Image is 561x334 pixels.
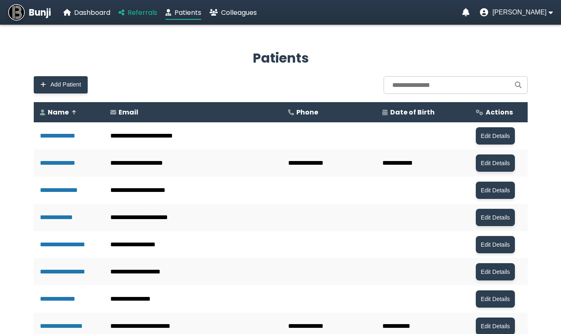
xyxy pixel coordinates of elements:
a: Patients [165,7,201,18]
span: Referrals [128,8,157,17]
span: Bunji [29,6,51,19]
button: Edit [476,182,515,199]
button: Edit [476,263,515,280]
h2: Patients [34,48,528,68]
th: Date of Birth [376,102,470,122]
a: Notifications [462,8,470,16]
th: Phone [282,102,377,122]
span: Dashboard [74,8,110,17]
img: Bunji Dental Referral Management [8,4,25,21]
button: Edit [476,236,515,253]
span: Add Patient [51,81,81,88]
a: Referrals [119,7,157,18]
button: Edit [476,154,515,172]
th: Actions [470,102,527,122]
button: Edit [476,127,515,145]
a: Bunji [8,4,51,21]
span: Patients [175,8,201,17]
span: [PERSON_NAME] [492,9,547,16]
span: Colleagues [221,8,257,17]
th: Email [104,102,282,122]
button: Edit [476,290,515,308]
a: Dashboard [63,7,110,18]
th: Name [34,102,104,122]
button: User menu [480,8,553,16]
a: Colleagues [210,7,257,18]
button: Add Patient [34,76,88,93]
button: Edit [476,209,515,226]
